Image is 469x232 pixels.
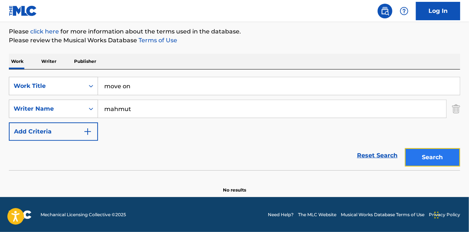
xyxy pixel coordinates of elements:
[14,104,80,113] div: Writer Name
[397,4,412,18] div: Help
[9,77,460,170] form: Search Form
[39,54,59,69] p: Writer
[341,211,424,218] a: Musical Works Database Terms of Use
[72,54,98,69] p: Publisher
[9,36,460,45] p: Please review the Musical Works Database
[381,7,389,15] img: search
[452,100,460,118] img: Delete Criterion
[30,28,59,35] a: click here
[9,6,37,16] img: MLC Logo
[268,211,294,218] a: Need Help?
[400,7,409,15] img: help
[41,211,126,218] span: Mechanical Licensing Collective © 2025
[14,82,80,90] div: Work Title
[137,37,177,44] a: Terms of Use
[416,2,460,20] a: Log In
[432,197,469,232] iframe: Chat Widget
[378,4,392,18] a: Public Search
[353,147,401,164] a: Reset Search
[223,178,246,193] p: No results
[9,27,460,36] p: Please for more information about the terms used in the database.
[434,204,439,226] div: Drag
[298,211,336,218] a: The MLC Website
[9,122,98,141] button: Add Criteria
[9,54,26,69] p: Work
[83,127,92,136] img: 9d2ae6d4665cec9f34b9.svg
[405,148,460,167] button: Search
[429,211,460,218] a: Privacy Policy
[9,210,32,219] img: logo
